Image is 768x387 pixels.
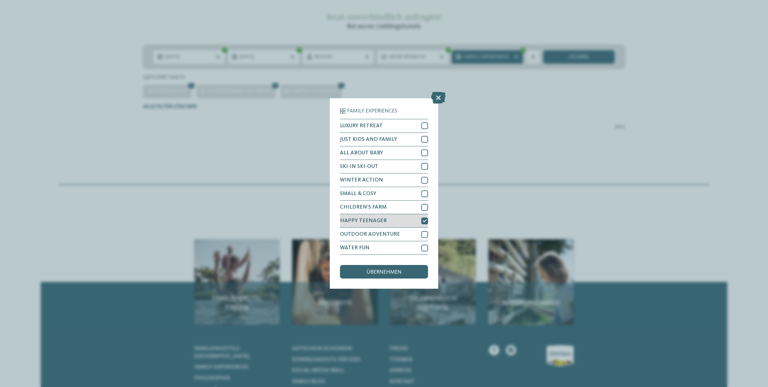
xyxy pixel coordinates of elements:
span: WATER FUN [340,245,370,251]
span: CHILDREN’S FARM [340,205,386,210]
span: LUXURY RETREAT [340,123,383,129]
span: OUTDOOR ADVENTURE [340,232,400,237]
span: ALL ABOUT BABY [340,150,383,156]
span: Family Experiences [347,108,397,114]
span: SKI-IN SKI-OUT [340,164,378,169]
span: HAPPY TEENAGER [340,218,387,224]
span: SMALL & COSY [340,191,376,197]
span: übernehmen [366,270,402,275]
span: JUST KIDS AND FAMILY [340,137,397,142]
span: WINTER ACTION [340,177,383,183]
